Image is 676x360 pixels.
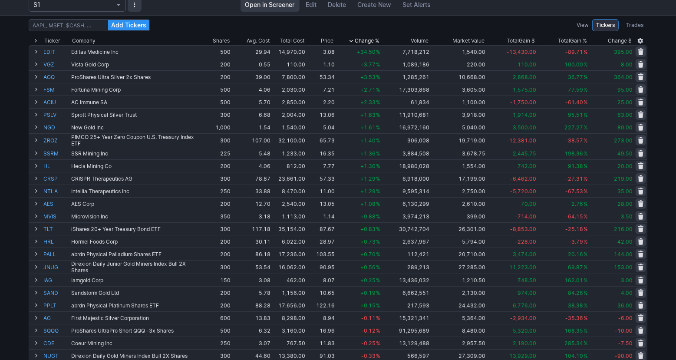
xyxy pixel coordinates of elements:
div: Shares [213,36,230,45]
span: % [584,61,588,68]
span: 63.00 [617,112,633,118]
span: -25.18 [565,226,583,232]
td: 200 [200,58,231,70]
td: 1,540.00 [430,45,486,58]
span: +1.63 [360,112,376,118]
td: 13,436,032 [381,274,430,286]
td: 4.06 [231,159,271,172]
td: 225 [200,147,231,159]
td: 53.34 [306,70,335,83]
span: 11,223.00 [509,264,536,271]
a: CDE [43,337,69,349]
div: Company [72,36,96,45]
td: 9,595,314 [381,185,430,197]
span: % [584,99,588,106]
span: -1,750.00 [510,99,536,106]
td: 65.73 [306,133,335,147]
span: % [584,175,588,182]
td: 2.20 [306,96,335,108]
td: 1.10 [306,58,335,70]
span: +0.73 [360,238,376,245]
td: 6,918,000 [381,172,430,185]
div: Gain % [558,36,587,45]
a: TLT [43,223,69,235]
span: % [376,61,380,68]
td: 17,236.00 [271,248,306,260]
td: 12.70 [231,197,271,210]
td: 2,850.00 [271,96,306,108]
div: Direxion Daily Junior Gold Miners Index Bull 2X Shares [71,261,199,274]
span: +3.77 [360,61,376,68]
a: AES [43,198,69,210]
td: 112,421 [381,248,430,260]
td: 812.00 [271,159,306,172]
td: 19,719.00 [430,133,486,147]
span: 2.76 [571,201,583,207]
td: 1,000 [200,121,231,133]
td: 5.70 [231,96,271,108]
span: 3,500.00 [513,124,536,131]
td: 3.08 [231,274,271,286]
span: 216.00 [614,226,633,232]
span: 100.00 [564,61,583,68]
div: Price [321,36,334,45]
span: 395.00 [614,49,633,55]
span: Create New [358,0,392,9]
span: 77.59 [568,86,583,93]
span: 153.00 [614,264,633,271]
td: 2,540.00 [271,197,306,210]
span: +1.29 [360,175,376,182]
td: 4.06 [231,83,271,96]
span: % [376,213,380,220]
td: 2,637,967 [381,235,430,248]
td: 300 [200,108,231,121]
td: 7.77 [306,159,335,172]
td: 3.08 [306,45,335,58]
div: Vista Gold Corp [71,61,199,68]
td: 6.68 [231,108,271,121]
span: 364.00 [614,74,633,80]
a: ZROZ [43,134,69,147]
span: 1,575.00 [513,86,536,93]
td: 35,154.00 [271,222,306,235]
td: 200 [200,248,231,260]
td: 399.00 [430,210,486,222]
td: 87.67 [306,222,335,235]
td: 250 [200,185,231,197]
td: 30.11 [231,235,271,248]
td: 32,100.00 [271,133,306,147]
span: +0.88 [360,213,376,220]
span: % [376,150,380,157]
span: 219.00 [614,175,633,182]
td: 27,285.00 [430,260,486,274]
a: Trades [622,19,647,31]
span: -228.00 [515,238,536,245]
td: 1,233.00 [271,147,306,159]
span: Tickers [596,21,615,30]
span: 227.27 [564,124,583,131]
td: 6,022.00 [271,235,306,248]
td: 86.18 [231,248,271,260]
span: -27.31 [565,175,583,182]
a: EDIT [43,46,69,58]
span: +1.61 [360,124,376,131]
td: 61,834 [381,96,430,108]
td: 1,210.50 [430,274,486,286]
span: % [376,163,380,169]
div: ProShares Ultra Silver 2x Shares [71,74,199,80]
td: 28.97 [306,235,335,248]
td: 1,113.00 [271,210,306,222]
span: % [584,49,588,55]
td: 200 [200,235,231,248]
a: IAG [43,274,69,286]
span: Total [558,36,570,45]
td: 107.00 [231,133,271,147]
td: 30,742,704 [381,222,430,235]
span: % [376,238,380,245]
span: Market Value [452,36,485,45]
td: 78.87 [231,172,271,185]
span: -13,430.00 [507,49,536,55]
span: % [584,112,588,118]
span: 70.00 [521,201,536,207]
td: 220.00 [430,58,486,70]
